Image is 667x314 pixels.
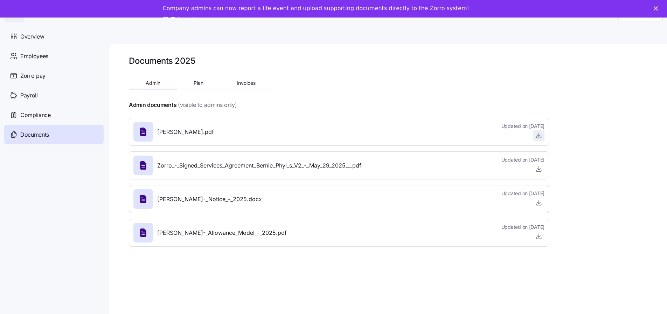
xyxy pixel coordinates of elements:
[20,71,46,80] span: Zorro pay
[501,123,544,130] span: Updated on [DATE]
[4,125,104,144] a: Documents
[20,130,49,139] span: Documents
[178,101,237,109] span: (visible to admins only)
[20,111,51,120] span: Compliance
[157,128,214,136] span: [PERSON_NAME].pdf
[157,195,262,204] span: [PERSON_NAME]-_Notice_-_2025.docx
[20,32,44,41] span: Overview
[129,55,195,66] h1: Documents 2025
[157,228,287,237] span: [PERSON_NAME]-_Allowance_Model_-_2025.pdf
[4,27,104,46] a: Overview
[501,156,544,163] span: Updated on [DATE]
[20,91,38,100] span: Payroll
[4,66,104,86] a: Zorro pay
[4,46,104,66] a: Employees
[146,81,160,86] span: Admin
[129,101,176,109] h4: Admin documents
[20,52,48,61] span: Employees
[194,81,203,86] span: Plan
[4,86,104,105] a: Payroll
[157,161,361,170] span: Zorro_-_Signed_Services_Agreement_Bernie_Phyl_s_V2_-_May_29_2025__.pdf
[237,81,256,86] span: Invoices
[501,224,544,231] span: Updated on [DATE]
[163,16,207,24] a: Take a tour
[4,105,104,125] a: Compliance
[654,6,661,11] div: Close
[501,190,544,197] span: Updated on [DATE]
[163,5,469,12] div: Company admins can now report a life event and upload supporting documents directly to the Zorro ...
